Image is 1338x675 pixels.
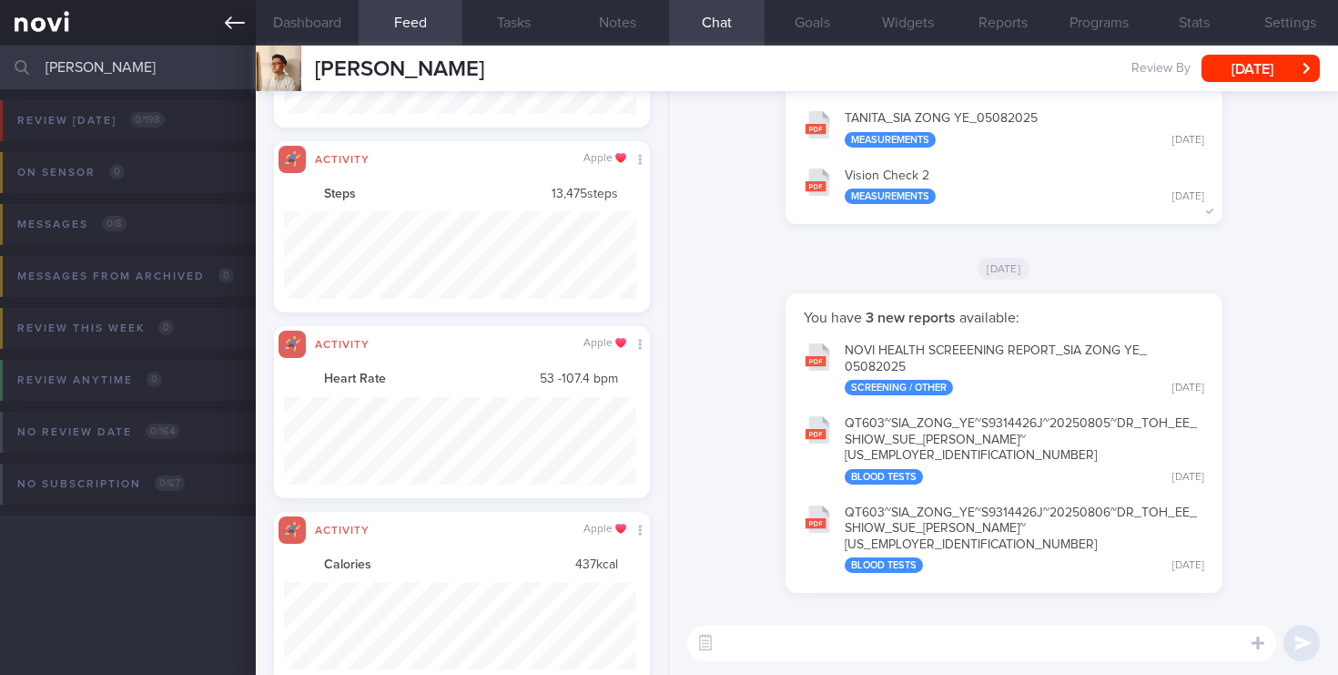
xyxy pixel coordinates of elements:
strong: 3 new reports [862,311,959,325]
button: QT603~SIA_ZONG_YE~S9314426J~20250805~DR_TOH_EE_SHIOW_SUE_[PERSON_NAME]~[US_EMPLOYER_IDENTIFICATIO... [795,404,1213,494]
div: [DATE] [1172,134,1204,148]
span: 13,475 steps [552,187,618,203]
span: 0 [147,372,162,387]
strong: Heart Rate [324,372,386,388]
div: Activity [306,150,379,166]
div: TANITA_ SIA ZONG YE_ 05082025 [845,111,1204,148]
button: [DATE] [1201,55,1320,82]
button: Vision Check 2 Measurements [DATE] [795,157,1213,214]
div: [DATE] [1172,382,1204,395]
div: Activity [306,335,379,351]
span: 0 / 164 [146,424,179,439]
div: NOVI HEALTH SCREEENING REPORT_ SIA ZONG YE_ 05082025 [845,343,1204,395]
div: Measurements [845,132,936,148]
div: No subscription [13,472,189,496]
div: Apple [583,152,626,166]
div: Activity [306,521,379,537]
div: [DATE] [1172,190,1204,204]
span: 0 / 198 [130,112,165,128]
div: Messages from Archived [13,264,238,289]
span: [DATE] [978,258,1029,280]
div: [DATE] [1172,471,1204,485]
div: Measurements [845,189,936,204]
strong: Calories [324,557,371,574]
span: 0 [158,320,174,335]
div: [DATE] [1172,559,1204,573]
strong: Steps [324,187,356,203]
span: 0 / 8 [102,216,127,231]
button: QT603~SIA_ZONG_YE~S9314426J~20250806~DR_TOH_EE_SHIOW_SUE_[PERSON_NAME]~[US_EMPLOYER_IDENTIFICATIO... [795,494,1213,583]
span: 0 [218,268,234,283]
span: 437 kcal [575,557,618,574]
div: Blood Tests [845,557,923,573]
button: TANITA_SIA ZONG YE_05082025 Measurements [DATE] [795,99,1213,157]
div: Review [DATE] [13,108,169,133]
div: On sensor [13,160,129,185]
div: No review date [13,420,184,445]
div: Apple [583,337,626,351]
div: QT603~SIA_ ZONG_ YE~S9314426J~20250806~DR_ TOH_ EE_ SHIOW_ SUE_ [PERSON_NAME]~[US_EMPLOYER_IDENTI... [845,506,1204,574]
span: 53 - 107.4 bpm [540,372,618,388]
div: Screening / Other [845,380,953,395]
span: Review By [1131,61,1191,77]
div: Review this week [13,316,178,341]
div: Review anytime [13,368,167,393]
span: [PERSON_NAME] [315,58,484,80]
button: NOVI HEALTH SCREEENING REPORT_SIA ZONG YE_05082025 Screening / Other [DATE] [795,332,1213,404]
div: Apple [583,523,626,537]
div: Messages [13,212,131,237]
span: 0 [109,164,125,179]
div: Blood Tests [845,469,923,485]
p: You have available: [804,309,1204,327]
div: Vision Check 2 [845,169,1204,205]
span: 0 / 67 [155,476,185,491]
div: QT603~SIA_ ZONG_ YE~S9314426J~20250805~DR_ TOH_ EE_ SHIOW_ SUE_ [PERSON_NAME]~[US_EMPLOYER_IDENTI... [845,416,1204,485]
